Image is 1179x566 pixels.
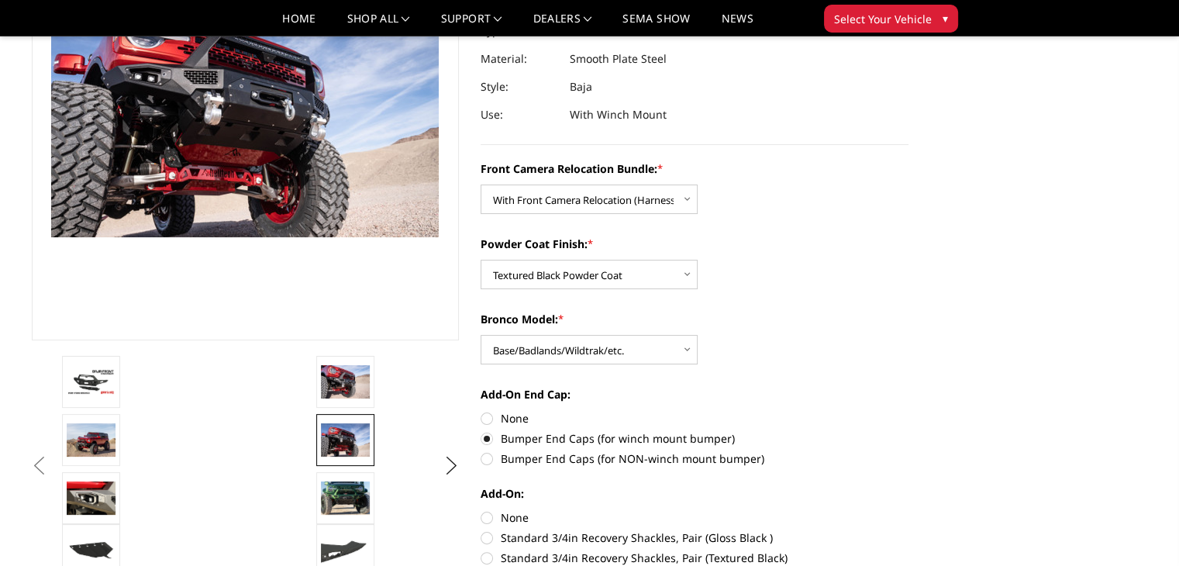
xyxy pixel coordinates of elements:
label: Bronco Model: [481,311,908,327]
span: Select Your Vehicle [834,11,932,27]
a: shop all [347,13,410,36]
img: Relocates Front Parking Sensors & Accepts Rigid LED Lights Ignite Series [67,481,115,514]
a: SEMA Show [622,13,690,36]
label: Add-On: [481,485,908,502]
label: Bumper End Caps (for winch mount bumper) [481,430,908,447]
label: Powder Coat Finish: [481,236,908,252]
span: ▾ [943,10,948,26]
button: Next [440,454,463,478]
label: Standard 3/4in Recovery Shackles, Pair (Textured Black) [481,550,908,566]
dt: Style: [481,73,558,101]
dd: Smooth Plate Steel [570,45,667,73]
label: None [481,509,908,526]
img: Bolt-on end cap. Widens your Bronco bumper to match the factory fender flares. [321,537,370,564]
img: Bronco Baja Front (winch mount) [67,423,115,456]
label: Add-On End Cap: [481,386,908,402]
a: Dealers [533,13,592,36]
a: Home [282,13,315,36]
dd: Baja [570,73,592,101]
button: Select Your Vehicle [824,5,958,33]
a: News [721,13,753,36]
label: Front Camera Relocation Bundle: [481,160,908,177]
a: Support [441,13,502,36]
img: Bodyguard Ford Bronco [67,368,115,395]
label: Standard 3/4in Recovery Shackles, Pair (Gloss Black ) [481,530,908,546]
img: Reinforced Steel Bolt-On Skid Plate, included with all purchases [67,537,115,564]
img: Bronco Baja Front (winch mount) [321,423,370,456]
img: Bronco Baja Front (winch mount) [321,365,370,398]
button: Previous [28,454,51,478]
dt: Material: [481,45,558,73]
dd: With Winch Mount [570,101,667,129]
label: Bumper End Caps (for NON-winch mount bumper) [481,450,908,467]
dt: Use: [481,101,558,129]
label: None [481,410,908,426]
img: Bronco Baja Front (winch mount) [321,481,370,514]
